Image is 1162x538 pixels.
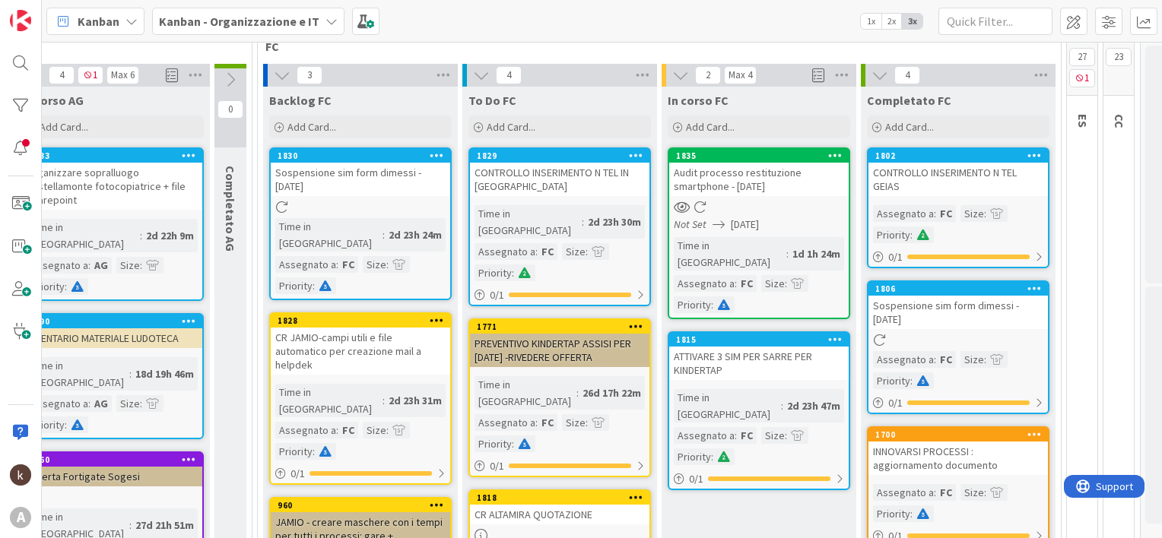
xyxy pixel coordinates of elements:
[383,392,385,409] span: :
[278,500,450,511] div: 960
[265,39,1042,54] span: FC
[297,66,322,84] span: 3
[271,464,450,483] div: 0/1
[960,351,984,368] div: Size
[90,395,112,412] div: AG
[885,120,934,134] span: Add Card...
[78,12,119,30] span: Kanban
[873,226,910,243] div: Priority
[496,66,522,84] span: 4
[271,328,450,375] div: CR JAMIO-campi utili e file automatico per creazione mail a helpdek
[934,484,936,501] span: :
[538,414,557,431] div: FC
[32,2,69,21] span: Support
[132,366,198,382] div: 18d 19h 46m
[579,385,645,401] div: 26d 17h 22m
[535,414,538,431] span: :
[674,427,735,444] div: Assegnato a
[275,422,336,438] div: Assegnato a
[336,422,338,438] span: :
[711,448,713,465] span: :
[65,278,67,295] span: :
[674,448,711,465] div: Priority
[278,150,450,161] div: 1830
[23,453,202,486] div: 1760Offerta Fortigate Sogesi
[984,484,986,501] span: :
[868,428,1048,475] div: 1700INNOVARSI PROCESSI : aggiornamento documento
[10,464,31,486] img: kh
[669,163,849,196] div: Audit processo restituzione smartphone - [DATE]
[1075,114,1091,128] span: ES
[470,334,649,367] div: PREVENTIVO KINDERTAP ASSISI PER [DATE] -RIVEDERE OFFERTA
[363,422,386,438] div: Size
[984,205,986,222] span: :
[363,256,386,273] div: Size
[10,10,31,31] img: Visit kanbanzone.com
[383,226,385,243] span: :
[88,257,90,274] span: :
[23,315,202,348] div: 1790INVENTARIO MATERIALE LUDOTECA
[729,71,752,79] div: Max 4
[686,120,735,134] span: Add Card...
[27,219,140,252] div: Time in [GEOGRAPHIC_DATA]
[477,150,649,161] div: 1829
[669,333,849,347] div: 1815
[868,149,1048,196] div: 1802CONTROLLO INSERIMENTO N TEL GEIAS
[512,264,514,281] span: :
[562,243,586,260] div: Size
[786,245,789,262] span: :
[290,466,305,482] span: 0 / 1
[271,314,450,328] div: 1828
[470,286,649,305] div: 0/1
[676,150,849,161] div: 1835
[30,454,202,465] div: 1760
[695,66,721,84] span: 2
[875,150,1048,161] div: 1802
[140,227,142,244] span: :
[868,296,1048,329] div: Sospensione sim form dimessi - [DATE]
[582,214,584,230] span: :
[881,14,902,29] span: 2x
[132,517,198,533] div: 27d 21h 51m
[868,248,1048,267] div: 0/1
[475,243,535,260] div: Assegnato a
[470,163,649,196] div: CONTROLLO INSERIMENTO N TEL IN [GEOGRAPHIC_DATA]
[287,120,336,134] span: Add Card...
[669,333,849,380] div: 1815ATTIVARE 3 SIM PER SARRE PER KINDERTAP
[910,372,913,389] span: :
[668,93,729,108] span: In corso FC
[10,507,31,528] div: A
[386,422,389,438] span: :
[269,93,332,108] span: Backlog FC
[470,491,649,505] div: 1818
[142,227,198,244] div: 2d 22h 9m
[1069,48,1095,66] span: 27
[470,320,649,367] div: 1771PREVENTIVO KINDERTAP ASSISI PER [DATE] -RIVEDERE OFFERTA
[490,458,504,474] span: 0 / 1
[669,470,849,489] div: 0/1
[936,484,956,501] div: FC
[470,491,649,524] div: 1818CR ALTAMIRA QUOTAZIONE
[129,517,132,533] span: :
[116,257,140,274] div: Size
[49,66,75,84] span: 4
[1112,114,1127,128] span: CC
[676,334,849,345] div: 1815
[785,275,787,292] span: :
[1106,48,1132,66] span: 23
[669,347,849,380] div: ATTIVARE 3 SIM PER SARRE PER KINDERTAP
[27,395,88,412] div: Assegnato a
[217,100,243,119] span: 0
[386,256,389,273] span: :
[868,428,1048,441] div: 1700
[275,256,336,273] div: Assegnato a
[23,149,202,210] div: 1833organizzare sopralluogo castellamonte fotocopiatrice + file sharepoint
[470,149,649,196] div: 1829CONTROLLO INSERIMENTO N TEL IN [GEOGRAPHIC_DATA]
[475,205,582,239] div: Time in [GEOGRAPHIC_DATA]
[470,320,649,334] div: 1771
[338,256,358,273] div: FC
[689,471,703,487] span: 0 / 1
[783,397,844,414] div: 2d 23h 47m
[385,226,446,243] div: 2d 23h 24m
[271,314,450,375] div: 1828CR JAMIO-campi utili e file automatico per creazione mail a helpdek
